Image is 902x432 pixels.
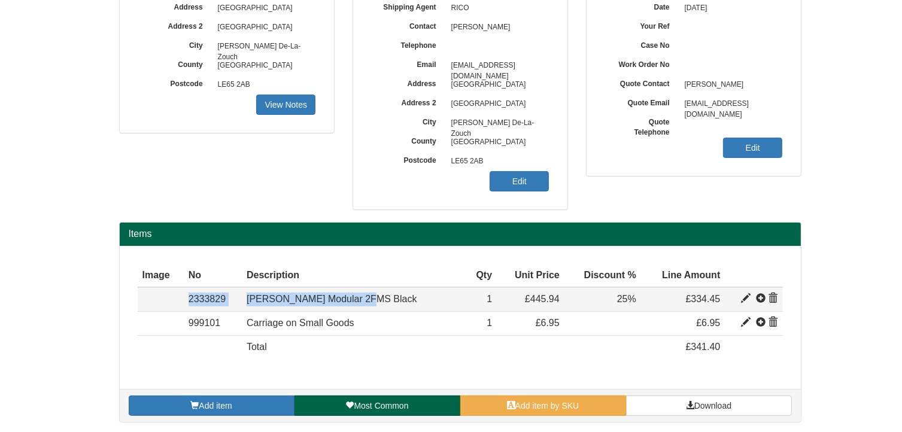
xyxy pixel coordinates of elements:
label: Contact [371,18,445,32]
label: City [371,114,445,127]
span: [PERSON_NAME] [679,75,783,95]
span: [GEOGRAPHIC_DATA] [445,75,549,95]
th: Description [242,264,465,288]
label: Address 2 [138,18,212,32]
label: Work Order No [605,56,679,70]
span: [GEOGRAPHIC_DATA] [212,56,316,75]
span: 25% [617,294,636,304]
span: [PERSON_NAME] [445,18,549,37]
label: Quote Email [605,95,679,108]
label: Postcode [371,152,445,166]
h2: Items [129,229,792,239]
span: Most Common [354,401,408,410]
th: Image [138,264,184,288]
th: Unit Price [497,264,564,288]
span: [EMAIL_ADDRESS][DOMAIN_NAME] [679,95,783,114]
span: £341.40 [686,342,721,352]
span: [GEOGRAPHIC_DATA] [445,133,549,152]
td: 999101 [184,312,242,336]
label: Quote Telephone [605,114,679,138]
span: £6.95 [536,318,560,328]
span: [EMAIL_ADDRESS][DOMAIN_NAME] [445,56,549,75]
label: Case No [605,37,679,51]
a: View Notes [256,95,315,115]
span: LE65 2AB [445,152,549,171]
label: County [138,56,212,70]
span: Add item [199,401,232,410]
span: 1 [487,318,492,328]
th: No [184,264,242,288]
label: Address [371,75,445,89]
span: 1 [487,294,492,304]
span: Carriage on Small Goods [247,318,354,328]
a: Edit [490,171,549,191]
span: £334.45 [686,294,721,304]
span: [PERSON_NAME] De-La-Zouch [445,114,549,133]
label: Telephone [371,37,445,51]
span: LE65 2AB [212,75,316,95]
th: Discount % [564,264,641,288]
td: 2333829 [184,287,242,311]
label: County [371,133,445,147]
a: Download [626,396,792,416]
span: Add item by SKU [515,401,579,410]
span: [GEOGRAPHIC_DATA] [212,18,316,37]
td: Total [242,336,465,359]
a: Edit [723,138,782,158]
label: Address 2 [371,95,445,108]
span: Download [694,401,731,410]
span: [GEOGRAPHIC_DATA] [445,95,549,114]
label: Email [371,56,445,70]
label: Postcode [138,75,212,89]
label: Your Ref [605,18,679,32]
th: Line Amount [641,264,725,288]
span: [PERSON_NAME] De-La-Zouch [212,37,316,56]
span: £445.94 [525,294,560,304]
th: Qty [465,264,497,288]
span: £6.95 [696,318,720,328]
label: City [138,37,212,51]
label: Quote Contact [605,75,679,89]
span: [PERSON_NAME] Modular 2FMS Black [247,294,417,304]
